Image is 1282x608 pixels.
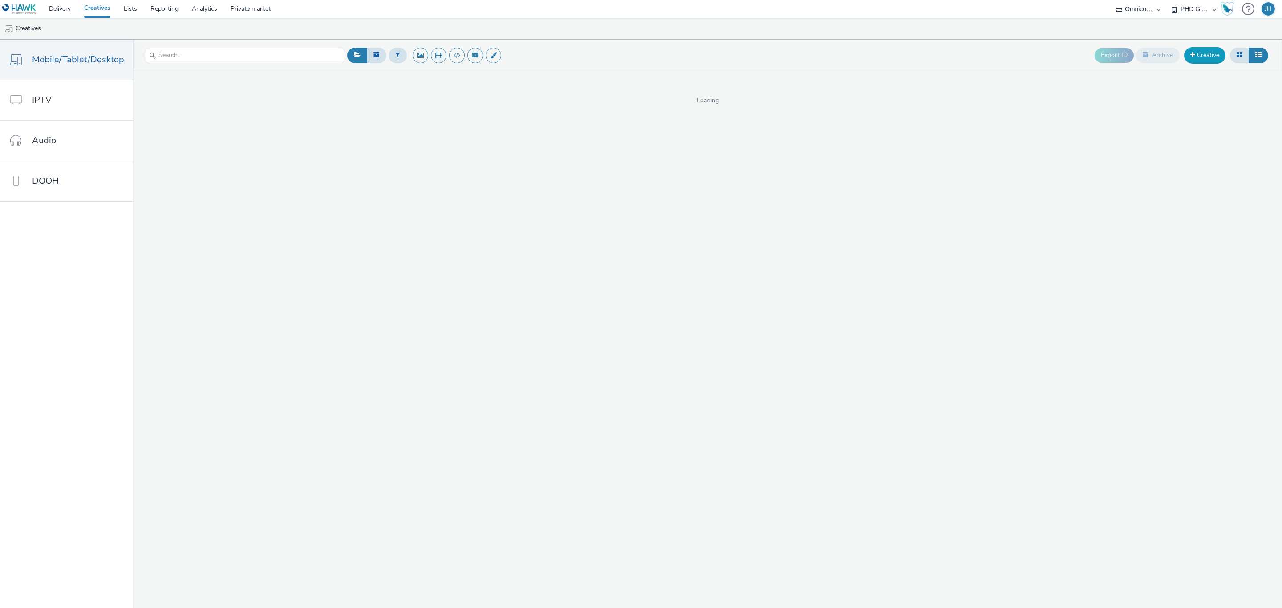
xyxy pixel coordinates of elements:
[32,93,52,106] span: IPTV
[4,24,13,33] img: mobile
[32,53,124,66] span: Mobile/Tablet/Desktop
[145,48,345,63] input: Search...
[32,134,56,147] span: Audio
[1230,48,1249,63] button: Grid
[1249,48,1268,63] button: Table
[1221,2,1237,16] a: Hawk Academy
[1136,48,1180,63] button: Archive
[1184,47,1225,63] a: Creative
[1221,2,1234,16] img: Hawk Academy
[2,4,37,15] img: undefined Logo
[1095,48,1134,62] button: Export ID
[1265,2,1272,16] div: JH
[32,174,59,187] span: DOOH
[133,96,1282,105] span: Loading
